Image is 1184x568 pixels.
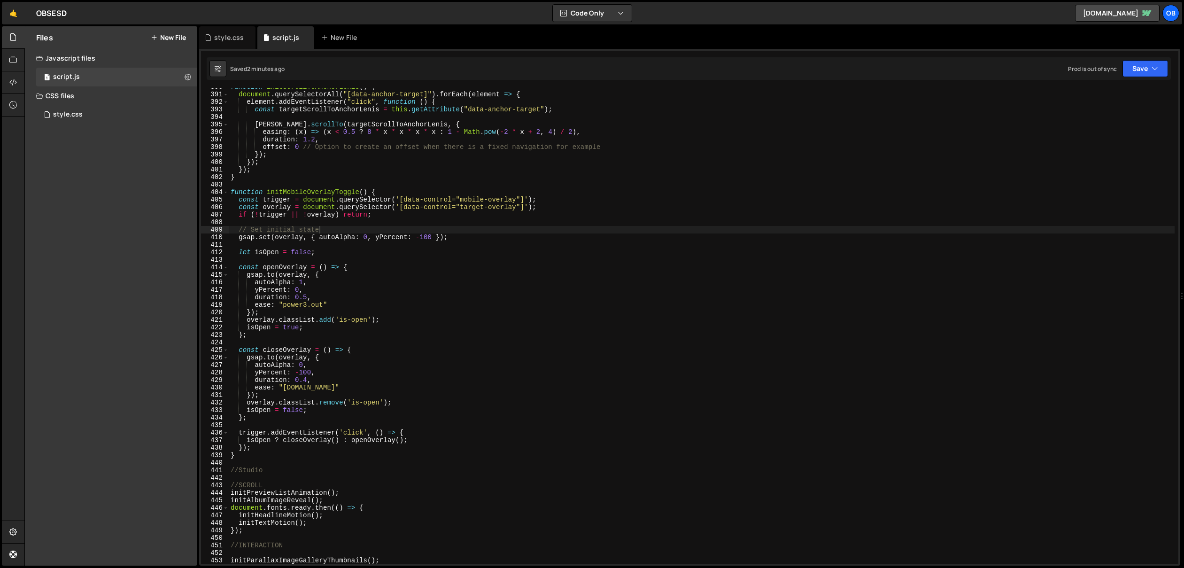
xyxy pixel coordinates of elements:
div: 448 [201,519,229,527]
div: 395 [201,121,229,128]
div: 444 [201,489,229,497]
div: 2 minutes ago [247,65,285,73]
div: 403 [201,181,229,188]
div: 397 [201,136,229,143]
div: 412 [201,249,229,256]
div: 439 [201,451,229,459]
div: 428 [201,369,229,376]
div: 394 [201,113,229,121]
div: 431 [201,391,229,399]
div: 450 [201,534,229,542]
div: 410 [201,233,229,241]
button: Code Only [553,5,632,22]
div: 419 [201,301,229,309]
div: Saved [230,65,285,73]
div: 420 [201,309,229,316]
div: 442 [201,474,229,482]
div: Prod is out of sync [1068,65,1117,73]
div: 434 [201,414,229,421]
h2: Files [36,32,53,43]
a: 🤙 [2,2,25,24]
div: 427 [201,361,229,369]
div: 399 [201,151,229,158]
div: 421 [201,316,229,324]
div: 406 [201,203,229,211]
button: New File [151,34,186,41]
div: CSS files [25,86,197,105]
div: 426 [201,354,229,361]
div: 425 [201,346,229,354]
div: 408 [201,218,229,226]
div: 392 [201,98,229,106]
div: 398 [201,143,229,151]
div: 416 [201,279,229,286]
div: 440 [201,459,229,467]
div: 396 [201,128,229,136]
div: 13969/35632.css [36,105,197,124]
div: 391 [201,91,229,98]
div: 436 [201,429,229,436]
a: [DOMAIN_NAME] [1075,5,1160,22]
div: style.css [214,33,244,42]
div: 430 [201,384,229,391]
div: Javascript files [25,49,197,68]
div: 452 [201,549,229,557]
div: 441 [201,467,229,474]
div: 445 [201,497,229,504]
div: 415 [201,271,229,279]
div: 404 [201,188,229,196]
div: 447 [201,512,229,519]
div: OBSESD [36,8,67,19]
div: 453 [201,557,229,564]
button: Save [1122,60,1168,77]
div: 449 [201,527,229,534]
div: script.js [53,73,80,81]
div: 402 [201,173,229,181]
div: script.js [272,33,299,42]
div: 414 [201,264,229,271]
div: 400 [201,158,229,166]
span: 1 [44,74,50,82]
div: 433 [201,406,229,414]
div: 409 [201,226,229,233]
div: 429 [201,376,229,384]
a: Ob [1162,5,1179,22]
div: 423 [201,331,229,339]
div: 435 [201,421,229,429]
div: 422 [201,324,229,331]
div: 437 [201,436,229,444]
div: 418 [201,294,229,301]
div: style.css [53,110,83,119]
div: New File [321,33,361,42]
div: 417 [201,286,229,294]
div: 411 [201,241,229,249]
div: 443 [201,482,229,489]
div: 401 [201,166,229,173]
div: 424 [201,339,229,346]
div: 446 [201,504,229,512]
div: 413 [201,256,229,264]
div: 393 [201,106,229,113]
div: 451 [201,542,229,549]
div: 407 [201,211,229,218]
div: 432 [201,399,229,406]
div: 405 [201,196,229,203]
div: 13969/35576.js [36,68,197,86]
div: 438 [201,444,229,451]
